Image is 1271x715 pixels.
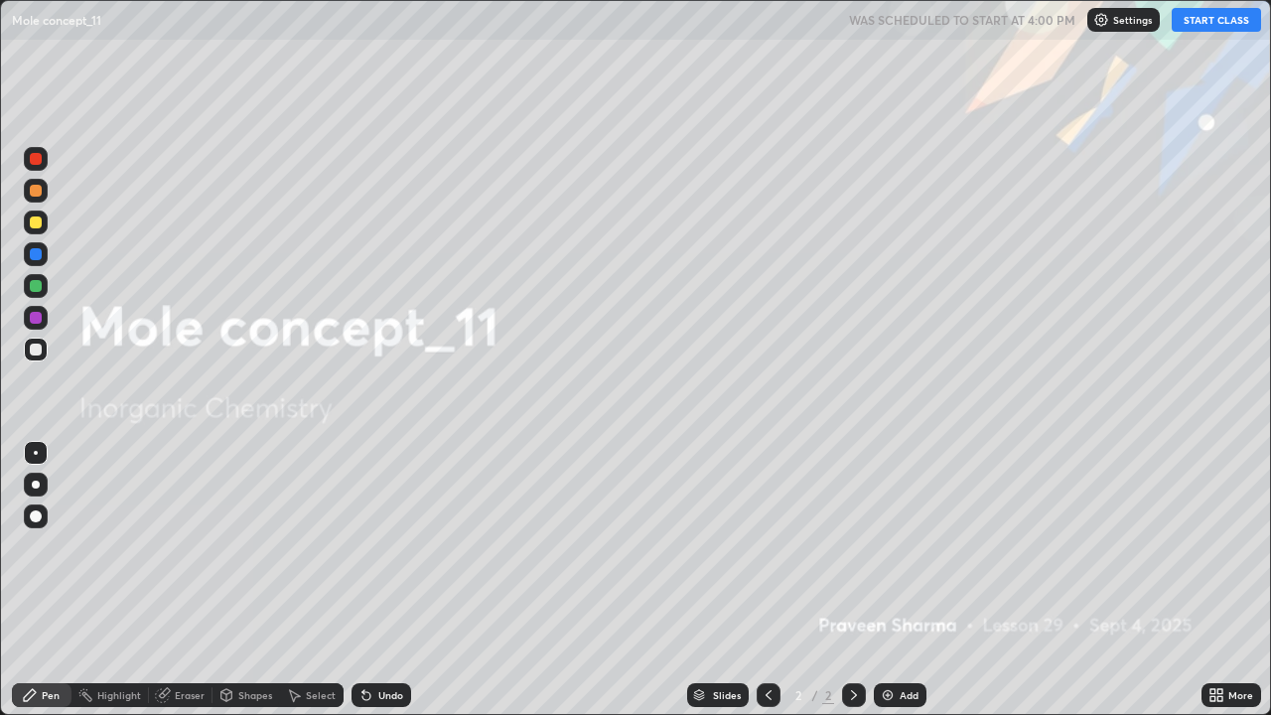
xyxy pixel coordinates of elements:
[1093,12,1109,28] img: class-settings-icons
[97,690,141,700] div: Highlight
[812,689,818,701] div: /
[378,690,403,700] div: Undo
[880,687,896,703] img: add-slide-button
[12,12,101,28] p: Mole concept_11
[849,11,1075,29] h5: WAS SCHEDULED TO START AT 4:00 PM
[42,690,60,700] div: Pen
[238,690,272,700] div: Shapes
[713,690,741,700] div: Slides
[788,689,808,701] div: 2
[1113,15,1152,25] p: Settings
[1228,690,1253,700] div: More
[306,690,336,700] div: Select
[1172,8,1261,32] button: START CLASS
[900,690,918,700] div: Add
[822,686,834,704] div: 2
[175,690,205,700] div: Eraser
